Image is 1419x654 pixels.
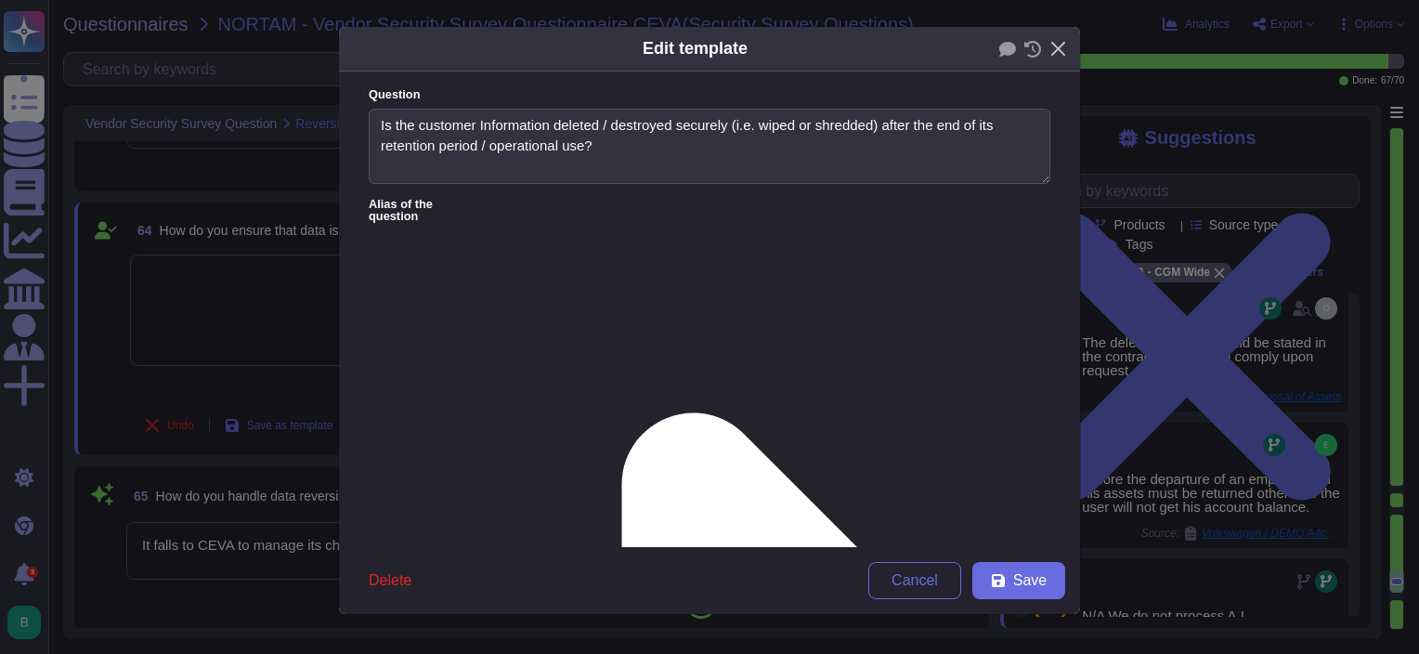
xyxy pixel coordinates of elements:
button: Save [972,562,1065,599]
div: Edit template [643,36,748,61]
span: Cancel [892,573,938,588]
button: Close [1044,34,1073,63]
button: Cancel [868,562,961,599]
span: Save [1013,573,1047,588]
textarea: Is the customer Information deleted / destroyed securely (i.e. wiped or shredded) after the end o... [369,109,1050,185]
label: Question [369,89,1050,101]
button: Delete [354,562,426,599]
span: Delete [369,573,411,588]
